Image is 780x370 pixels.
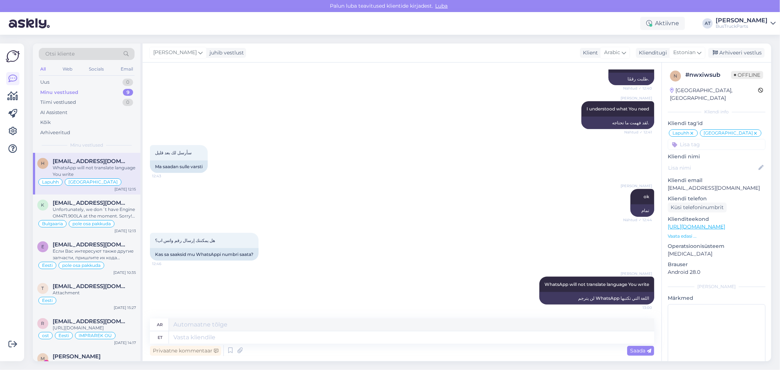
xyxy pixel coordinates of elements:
[545,282,649,287] span: WhatsApp will not translate language You write
[580,49,598,57] div: Klient
[114,305,136,310] div: [DATE] 15:27
[72,222,111,226] span: pole osa pakkuda
[716,23,768,29] div: BusTruckParts
[42,180,59,184] span: Lapuhh
[155,150,192,155] span: سأرسل لك بعد قليل
[623,86,652,91] span: Nähtud ✓ 12:40
[123,99,133,106] div: 0
[673,49,696,57] span: Estonian
[716,18,768,23] div: [PERSON_NAME]
[433,3,450,9] span: Luba
[716,18,776,29] a: [PERSON_NAME]BusTruckParts
[668,242,765,250] p: Operatsioonisüsteem
[53,283,129,290] span: toomas.alekors@autosoit.ee
[41,244,44,249] span: e
[53,325,136,331] div: [URL][DOMAIN_NAME]
[61,64,74,74] div: Web
[207,49,244,57] div: juhib vestlust
[62,263,101,268] span: pole osa pakkuda
[40,79,49,86] div: Uus
[158,331,162,344] div: et
[68,180,118,184] span: [GEOGRAPHIC_DATA]
[672,131,689,135] span: Lapuhh
[636,49,667,57] div: Klienditugi
[153,49,197,57] span: [PERSON_NAME]
[604,49,620,57] span: Arabic
[53,353,101,360] span: Maciej Przezdziecki
[625,305,652,310] span: 13:00
[668,223,725,230] a: [URL][DOMAIN_NAME]
[668,153,765,161] p: Kliendi nimi
[40,89,78,96] div: Minu vestlused
[668,203,727,212] div: Küsi telefoninumbrit
[674,73,677,79] span: n
[668,283,765,290] div: [PERSON_NAME]
[621,271,652,276] span: [PERSON_NAME]
[79,333,112,338] span: IMPRAREK OÜ
[702,18,713,29] div: AT
[668,195,765,203] p: Kliendi telefon
[123,89,133,96] div: 9
[644,194,649,199] span: ok
[670,87,758,102] div: [GEOGRAPHIC_DATA], [GEOGRAPHIC_DATA]
[668,109,765,115] div: Kliendi info
[587,106,649,112] span: I understood what You need
[40,119,51,126] div: Kõik
[42,298,53,303] span: Eesti
[630,347,651,354] span: Saada
[150,346,221,356] div: Privaatne kommentaar
[668,250,765,258] p: [MEDICAL_DATA]
[53,248,136,261] div: Если Вас интересуют также другие запчасти, пришлите их кодa пожалуйста.
[40,109,67,116] div: AI Assistent
[6,49,20,63] img: Askly Logo
[668,215,765,223] p: Klienditeekond
[539,292,654,305] div: لن يترجم WhatsApp اللغة التي تكتبها
[150,248,259,261] div: Kas sa saaksid mu WhatsAppi numbri saata?
[39,64,47,74] div: All
[70,142,103,148] span: Minu vestlused
[42,263,53,268] span: Eesti
[152,261,180,267] span: 12:46
[155,238,215,243] span: هل يمكننك إرسال رقم واتس اب؟
[581,117,654,129] div: لقد فهمت ما تحتاجه.
[40,99,76,106] div: Tiimi vestlused
[668,233,765,239] p: Vaata edasi ...
[708,48,765,58] div: Arhiveeri vestlus
[42,222,63,226] span: Bulgaaria
[119,64,135,74] div: Email
[53,318,129,325] span: rom.ivanov94@gmail.com
[668,164,757,172] input: Lisa nimi
[114,228,136,234] div: [DATE] 12:13
[623,217,652,223] span: Nähtud ✓ 12:44
[41,356,45,361] span: M
[621,183,652,189] span: [PERSON_NAME]
[668,268,765,276] p: Android 28.0
[42,286,44,291] span: t
[41,321,45,326] span: r
[123,79,133,86] div: 0
[704,131,753,135] span: [GEOGRAPHIC_DATA]
[87,64,105,74] div: Socials
[668,294,765,302] p: Märkmed
[41,202,45,208] span: k
[640,17,685,30] div: Aktiivne
[608,73,654,85] div: طلبت رقمًا.
[668,261,765,268] p: Brauser
[41,161,45,166] span: H
[152,173,180,179] span: 12:43
[668,184,765,192] p: [EMAIL_ADDRESS][DOMAIN_NAME]
[668,120,765,127] p: Kliendi tag'id
[685,71,731,79] div: # nwxiwsub
[53,165,136,178] div: WhatsApp will not translate language You write
[53,200,129,206] span: kadrevatanas@gmail.com
[668,139,765,150] input: Lisa tag
[624,129,652,135] span: Nähtud ✓ 12:41
[668,177,765,184] p: Kliendi email
[42,333,49,338] span: ost
[53,158,129,165] span: Ham90asd@gmail.com
[53,241,129,248] span: express.frost1@gmail.com
[113,270,136,275] div: [DATE] 10:35
[157,318,163,331] div: ar
[59,333,69,338] span: Eesti
[114,186,136,192] div: [DATE] 12:15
